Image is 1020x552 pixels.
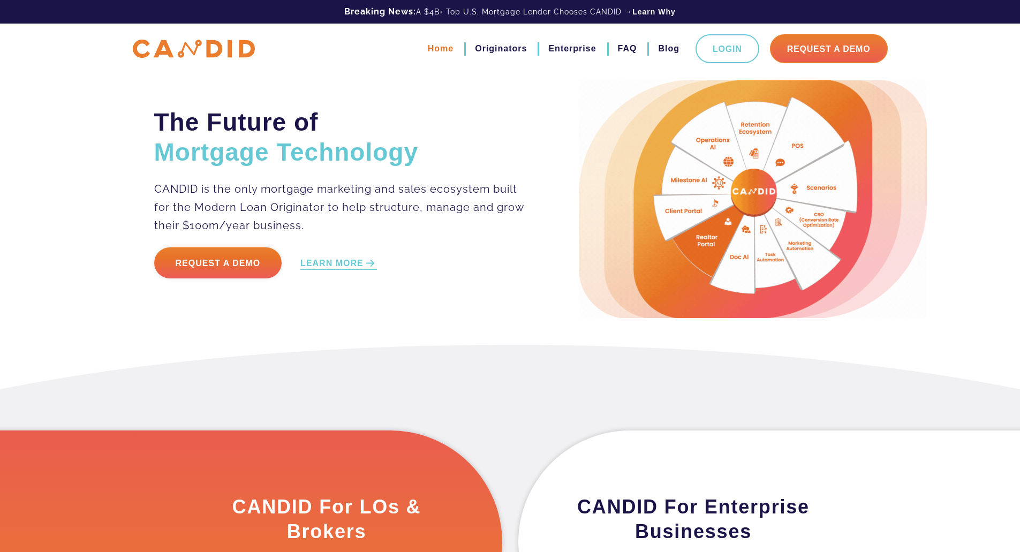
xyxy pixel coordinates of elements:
h2: The Future of [154,107,525,167]
b: Breaking News: [344,6,416,17]
img: Candid Hero Image [579,80,927,318]
a: Enterprise [548,40,596,58]
h3: CANDID For LOs & Brokers [205,495,449,544]
a: LEARN MORE [300,258,377,270]
p: CANDID is the only mortgage marketing and sales ecosystem built for the Modern Loan Originator to... [154,180,525,235]
a: Login [696,34,759,63]
a: Blog [658,40,679,58]
a: Home [428,40,454,58]
span: Mortgage Technology [154,138,419,166]
a: Learn Why [632,6,676,17]
h3: CANDID For Enterprise Businesses [572,495,815,544]
a: FAQ [618,40,637,58]
a: Request A Demo [770,34,888,63]
a: Originators [475,40,527,58]
img: CANDID APP [133,40,255,58]
a: Request a Demo [154,247,282,278]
